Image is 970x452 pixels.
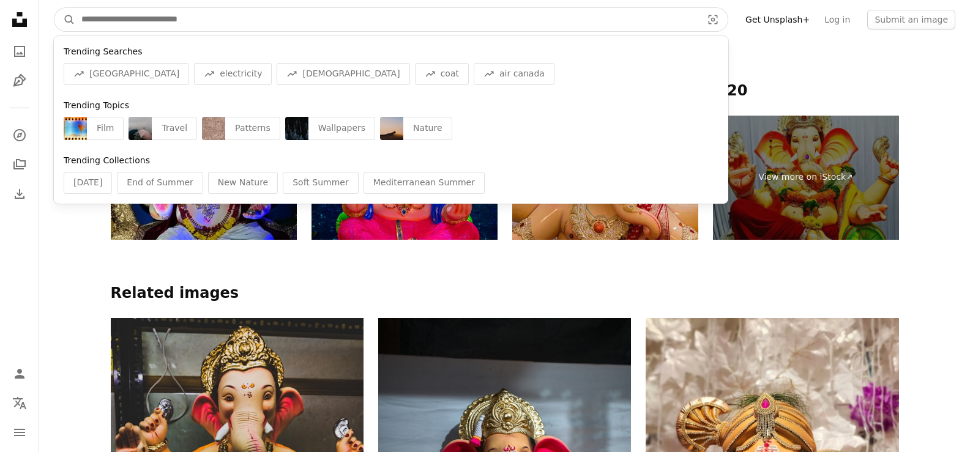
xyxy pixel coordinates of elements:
[64,100,129,110] span: Trending Topics
[285,117,308,140] img: premium_photo-1675873580289-213b32be1f1a
[364,172,485,194] div: Mediterranean Summer
[87,117,124,140] div: Film
[202,117,225,140] img: premium_vector-1736967617027-c9f55396949f
[64,155,150,165] span: Trending Collections
[380,117,403,140] img: premium_photo-1751520788468-d3b7b4b94a8e
[817,10,857,29] a: Log in
[403,117,452,140] div: Nature
[7,391,32,415] button: Language
[117,172,203,194] div: End of Summer
[208,172,278,194] div: New Nature
[7,7,32,34] a: Home — Unsplash
[7,39,32,64] a: Photos
[89,68,179,80] span: [GEOGRAPHIC_DATA]
[7,182,32,206] a: Download History
[111,284,899,303] h4: Related images
[441,68,459,80] span: coat
[302,68,400,80] span: [DEMOGRAPHIC_DATA]
[220,68,262,80] span: electricity
[499,68,545,80] span: air canada
[7,123,32,147] a: Explore
[738,10,817,29] a: Get Unsplash+
[152,117,197,140] div: Travel
[54,7,728,32] form: Find visuals sitewide
[7,361,32,386] a: Log in / Sign up
[129,117,152,140] img: premium_photo-1756177506526-26fb2a726f4a
[7,69,32,93] a: Illustrations
[283,172,358,194] div: Soft Summer
[64,46,142,56] span: Trending Searches
[54,8,75,31] button: Search Unsplash
[64,117,87,140] img: premium_photo-1698585173008-5dbb55374918
[698,8,728,31] button: Visual search
[64,172,112,194] div: [DATE]
[225,117,280,140] div: Patterns
[7,152,32,177] a: Collections
[308,117,375,140] div: Wallpapers
[867,10,955,29] button: Submit an image
[713,116,899,240] a: View more on iStock↗
[7,420,32,445] button: Menu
